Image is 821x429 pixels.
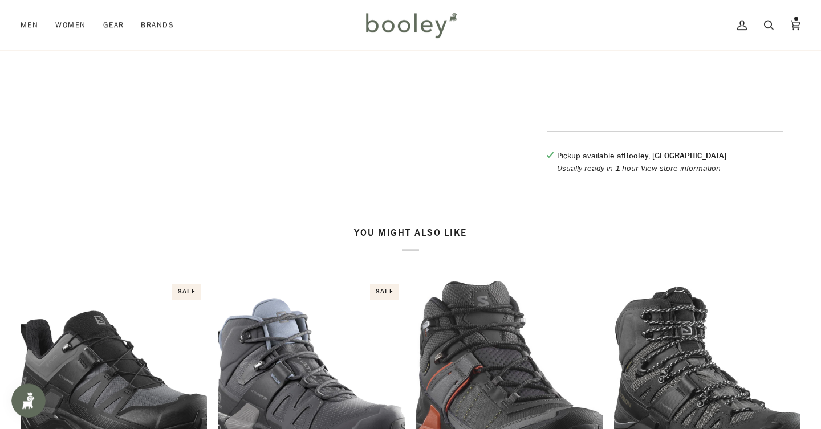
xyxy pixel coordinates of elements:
div: Sale [370,284,399,300]
p: Usually ready in 1 hour [557,162,726,175]
iframe: Button to open loyalty program pop-up [11,383,46,418]
h2: You might also like [21,227,800,251]
button: View store information [641,162,721,175]
span: Brands [141,19,174,31]
div: Sale [172,284,201,300]
span: Men [21,19,38,31]
strong: Booley, [GEOGRAPHIC_DATA] [624,150,726,161]
p: Pickup available at [557,150,726,162]
span: Women [55,19,86,31]
img: Booley [361,9,461,42]
span: Gear [103,19,124,31]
